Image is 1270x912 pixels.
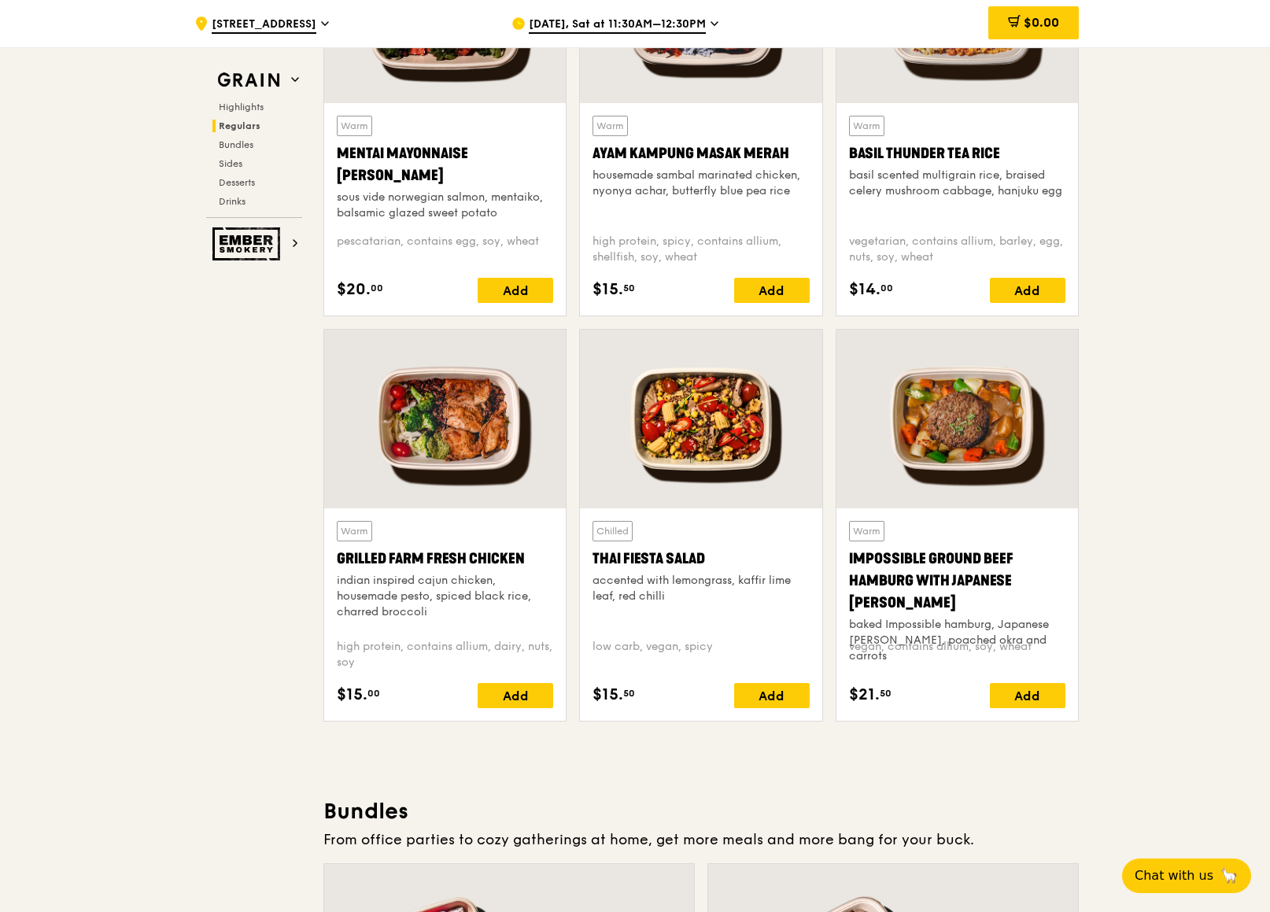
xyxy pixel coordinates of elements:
div: vegetarian, contains allium, barley, egg, nuts, soy, wheat [849,234,1065,265]
div: Ayam Kampung Masak Merah [593,142,809,164]
div: Warm [849,521,884,541]
div: Warm [849,116,884,136]
img: Grain web logo [212,66,285,94]
div: high protein, spicy, contains allium, shellfish, soy, wheat [593,234,809,265]
span: $21. [849,683,880,707]
span: 50 [880,687,892,700]
span: 00 [367,687,380,700]
span: Sides [219,158,242,169]
div: sous vide norwegian salmon, mentaiko, balsamic glazed sweet potato [337,190,553,221]
img: Ember Smokery web logo [212,227,285,260]
span: Chat with us [1135,866,1213,885]
div: Mentai Mayonnaise [PERSON_NAME] [337,142,553,186]
span: 00 [881,282,893,294]
div: Chilled [593,521,633,541]
div: Impossible Ground Beef Hamburg with Japanese [PERSON_NAME] [849,548,1065,614]
div: basil scented multigrain rice, braised celery mushroom cabbage, hanjuku egg [849,168,1065,199]
div: Warm [337,116,372,136]
div: pescatarian, contains egg, soy, wheat [337,234,553,265]
span: $14. [849,278,881,301]
div: From office parties to cozy gatherings at home, get more meals and more bang for your buck. [323,829,1079,851]
div: Add [734,683,810,708]
div: baked Impossible hamburg, Japanese [PERSON_NAME], poached okra and carrots [849,617,1065,664]
div: vegan, contains allium, soy, wheat [849,639,1065,670]
span: Regulars [219,120,260,131]
div: high protein, contains allium, dairy, nuts, soy [337,639,553,670]
div: low carb, vegan, spicy [593,639,809,670]
span: 🦙 [1220,866,1239,885]
h3: Bundles [323,797,1079,825]
span: $0.00 [1024,15,1059,30]
div: Add [478,278,553,303]
div: Grilled Farm Fresh Chicken [337,548,553,570]
div: housemade sambal marinated chicken, nyonya achar, butterfly blue pea rice [593,168,809,199]
span: Highlights [219,102,264,113]
button: Chat with us🦙 [1122,858,1251,893]
span: 50 [623,687,635,700]
div: Warm [593,116,628,136]
span: $20. [337,278,371,301]
div: indian inspired cajun chicken, housemade pesto, spiced black rice, charred broccoli [337,573,553,620]
span: [DATE], Sat at 11:30AM–12:30PM [529,17,706,34]
span: [STREET_ADDRESS] [212,17,316,34]
span: Desserts [219,177,255,188]
div: Add [990,278,1065,303]
span: $15. [337,683,367,707]
div: Thai Fiesta Salad [593,548,809,570]
div: Add [990,683,1065,708]
div: Warm [337,521,372,541]
span: Bundles [219,139,253,150]
span: $15. [593,683,623,707]
span: Drinks [219,196,246,207]
span: 50 [623,282,635,294]
span: 00 [371,282,383,294]
div: Add [478,683,553,708]
div: Basil Thunder Tea Rice [849,142,1065,164]
div: accented with lemongrass, kaffir lime leaf, red chilli [593,573,809,604]
span: $15. [593,278,623,301]
div: Add [734,278,810,303]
